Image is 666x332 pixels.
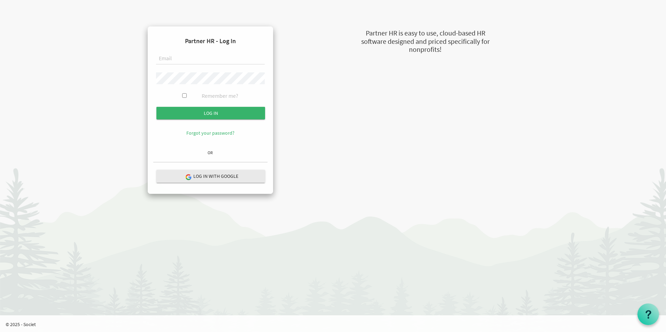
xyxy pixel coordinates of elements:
[185,174,191,180] img: google-logo.png
[326,37,525,47] div: software designed and priced specifically for
[186,130,234,136] a: Forgot your password?
[156,53,265,65] input: Email
[156,107,265,119] input: Log in
[153,150,268,155] h6: OR
[326,28,525,38] div: Partner HR is easy to use, cloud-based HR
[156,170,265,183] button: Log in with Google
[153,32,268,50] h4: Partner HR - Log In
[326,45,525,55] div: nonprofits!
[6,321,666,328] p: © 2025 - Societ
[202,92,238,100] label: Remember me?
